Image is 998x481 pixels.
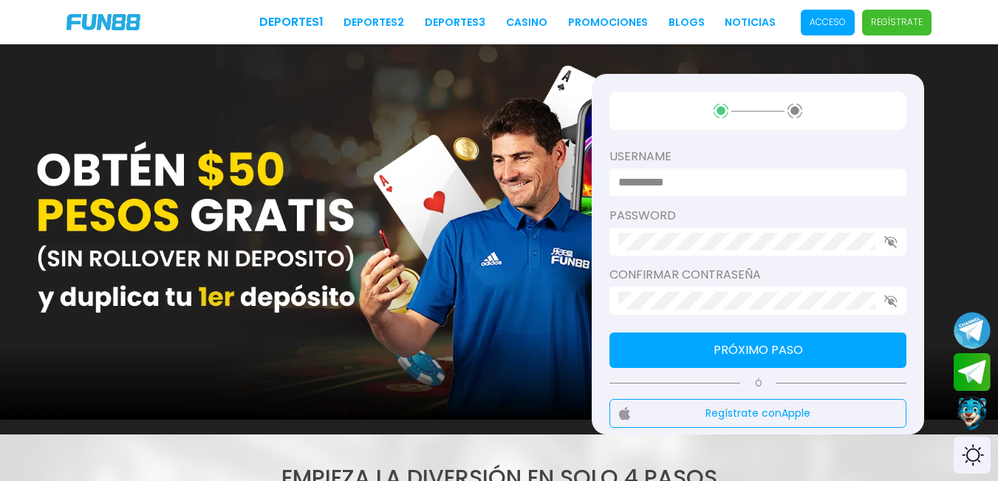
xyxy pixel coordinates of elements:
p: Acceso [810,16,846,29]
a: Deportes3 [425,15,485,30]
button: Regístrate conApple [609,399,906,428]
a: Deportes2 [344,15,404,30]
a: CASINO [506,15,547,30]
label: username [609,148,906,166]
label: Confirmar contraseña [609,266,906,284]
button: Próximo paso [609,332,906,368]
p: Ó [609,377,906,390]
label: password [609,207,906,225]
button: Join telegram channel [954,311,991,349]
button: Contact customer service [954,395,991,433]
a: Deportes1 [259,13,324,31]
img: Company Logo [66,14,140,30]
button: Join telegram [954,353,991,392]
a: BLOGS [669,15,705,30]
p: Regístrate [871,16,923,29]
div: Switch theme [954,437,991,474]
a: Promociones [568,15,648,30]
a: NOTICIAS [725,15,776,30]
